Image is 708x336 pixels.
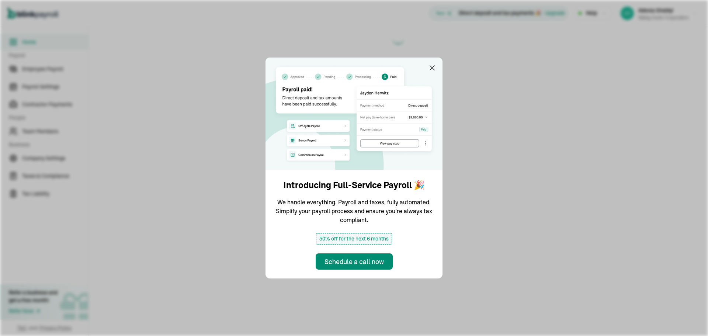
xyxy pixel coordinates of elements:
span: 50% off for the next 6 months [316,233,392,245]
button: Schedule a call now [316,253,393,270]
div: Schedule a call now [324,257,384,267]
p: We handle everything. Payroll and taxes, fully automated. Simplify your payroll process and ensur... [274,198,434,224]
img: announcement [265,58,442,170]
h1: Introducing Full-Service Payroll 🎉 [283,179,425,192]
